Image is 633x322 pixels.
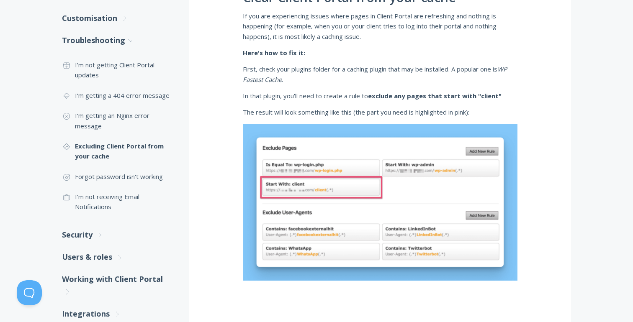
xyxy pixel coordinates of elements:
p: In that plugin, you'll need to create a rule to [243,91,517,101]
a: Excluding Client Portal from your cache [62,136,172,166]
a: I'm getting a 404 error message [62,85,172,105]
a: I'm getting an Nginx error message [62,105,172,136]
a: Forgot password isn't working [62,166,172,187]
a: Security [62,224,172,246]
a: Users & roles [62,246,172,268]
a: Customisation [62,7,172,29]
p: First, check your plugins folder for a caching plugin that may be installed. A popular one is . [243,64,517,84]
a: I'm not receiving Email Notifications [62,187,172,217]
iframe: Toggle Customer Support [17,280,42,305]
strong: Here's how to fix it: [243,49,305,57]
em: WP Fastest Cache [243,65,507,83]
p: If you are experiencing issues where pages in Client Portal are refreshing and nothing is happeni... [243,11,517,41]
a: Troubleshooting [62,29,172,51]
a: I’m not getting Client Portal updates [62,55,172,85]
a: Working with Client Portal [62,268,172,303]
strong: exclude any pages that start with "client" [368,92,502,100]
p: The result will look something like this (the part you need is highlighted in pink): [243,107,517,117]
